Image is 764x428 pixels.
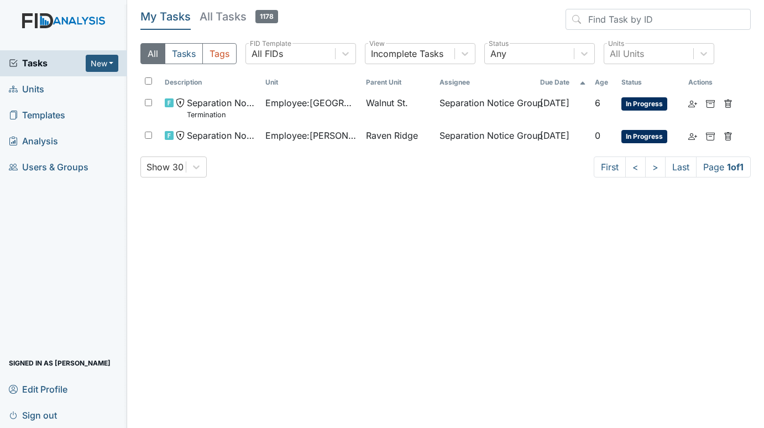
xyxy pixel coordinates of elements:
a: < [625,156,646,178]
span: Edit Profile [9,380,67,398]
h5: My Tasks [140,9,191,24]
input: Toggle All Rows Selected [145,77,152,85]
nav: task-pagination [594,156,751,178]
div: Incomplete Tasks [371,47,443,60]
a: Archive [706,96,715,109]
button: All [140,43,165,64]
button: Tasks [165,43,203,64]
a: First [594,156,626,178]
button: New [86,55,119,72]
button: Tags [202,43,237,64]
a: Tasks [9,56,86,70]
span: Page [696,156,751,178]
td: Separation Notice Group [435,92,536,124]
strong: 1 of 1 [727,161,744,173]
span: Templates [9,107,65,124]
a: Last [665,156,697,178]
th: Toggle SortBy [617,73,683,92]
div: Any [490,47,506,60]
th: Actions [684,73,739,92]
div: Type filter [140,43,237,64]
span: Employee : [PERSON_NAME], [PERSON_NAME] [265,129,357,142]
span: [DATE] [540,130,569,141]
span: Units [9,81,44,98]
span: Separation Notice [187,129,257,142]
span: 0 [595,130,600,141]
div: All Units [610,47,644,60]
th: Toggle SortBy [261,73,362,92]
span: 6 [595,97,600,108]
a: Delete [724,129,732,142]
span: Separation Notice Termination [187,96,257,120]
span: Raven Ridge [366,129,418,142]
span: Employee : [GEOGRAPHIC_DATA][PERSON_NAME] [265,96,357,109]
div: Show 30 [146,160,184,174]
span: Analysis [9,133,58,150]
small: Termination [187,109,257,120]
a: Delete [724,96,732,109]
td: Separation Notice Group [435,124,536,148]
span: Users & Groups [9,159,88,176]
th: Toggle SortBy [590,73,618,92]
span: 1178 [255,10,278,23]
th: Toggle SortBy [362,73,436,92]
th: Toggle SortBy [536,73,590,92]
span: [DATE] [540,97,569,108]
a: > [645,156,666,178]
input: Find Task by ID [566,9,751,30]
span: Sign out [9,406,57,424]
h5: All Tasks [200,9,278,24]
th: Toggle SortBy [160,73,261,92]
a: Archive [706,129,715,142]
span: In Progress [621,97,667,111]
div: All FIDs [252,47,283,60]
span: Walnut St. [366,96,408,109]
span: Signed in as [PERSON_NAME] [9,354,111,372]
th: Assignee [435,73,536,92]
span: In Progress [621,130,667,143]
